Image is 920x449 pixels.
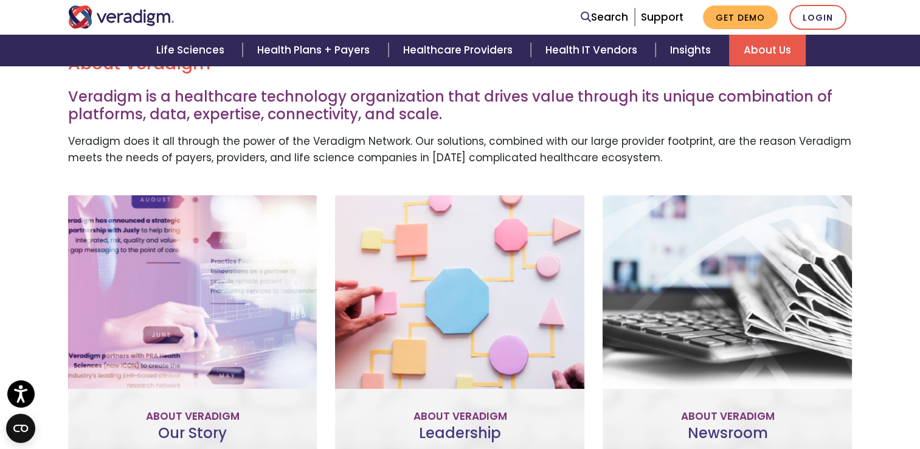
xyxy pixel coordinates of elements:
[243,35,388,66] a: Health Plans + Payers
[703,5,778,29] a: Get Demo
[641,10,683,24] a: Support
[68,54,853,74] h2: About Veradigm
[142,35,243,66] a: Life Sciences
[68,5,175,29] img: Veradigm logo
[729,35,806,66] a: About Us
[612,408,842,425] p: About Veradigm
[581,9,628,26] a: Search
[68,133,853,166] p: Veradigm does it all through the power of the Veradigm Network. Our solutions, combined with our ...
[345,408,575,425] p: About Veradigm
[655,35,729,66] a: Insights
[6,414,35,443] button: Open CMP widget
[531,35,655,66] a: Health IT Vendors
[68,88,853,124] h3: Veradigm is a healthcare technology organization that drives value through its unique combination...
[389,35,531,66] a: Healthcare Providers
[789,5,846,30] a: Login
[78,408,308,425] p: About Veradigm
